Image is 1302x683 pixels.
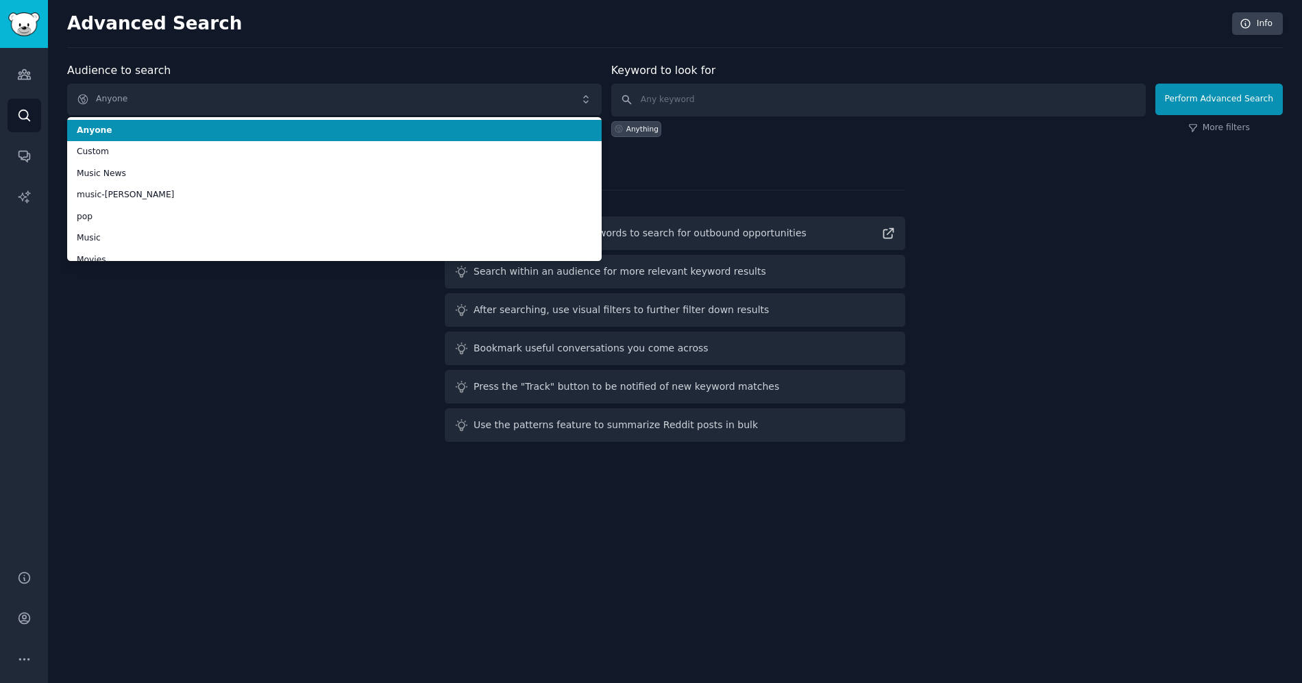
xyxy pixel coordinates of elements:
[474,380,779,394] div: Press the "Track" button to be notified of new keyword matches
[77,254,592,266] span: Movies
[1188,122,1250,134] a: More filters
[67,13,1225,35] h2: Advanced Search
[77,125,592,137] span: Anyone
[8,12,40,36] img: GummySearch logo
[474,418,758,432] div: Use the patterns feature to summarize Reddit posts in bulk
[474,264,766,279] div: Search within an audience for more relevant keyword results
[1155,84,1283,115] button: Perform Advanced Search
[67,84,602,115] button: Anyone
[474,341,709,356] div: Bookmark useful conversations you come across
[77,146,592,158] span: Custom
[77,211,592,223] span: pop
[77,189,592,201] span: music-[PERSON_NAME]
[67,64,171,77] label: Audience to search
[67,117,602,261] ul: Anyone
[611,84,1146,116] input: Any keyword
[77,168,592,180] span: Music News
[474,303,769,317] div: After searching, use visual filters to further filter down results
[626,124,659,134] div: Anything
[77,232,592,245] span: Music
[474,226,807,240] div: Read guide on helpful keywords to search for outbound opportunities
[1232,12,1283,36] a: Info
[611,64,716,77] label: Keyword to look for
